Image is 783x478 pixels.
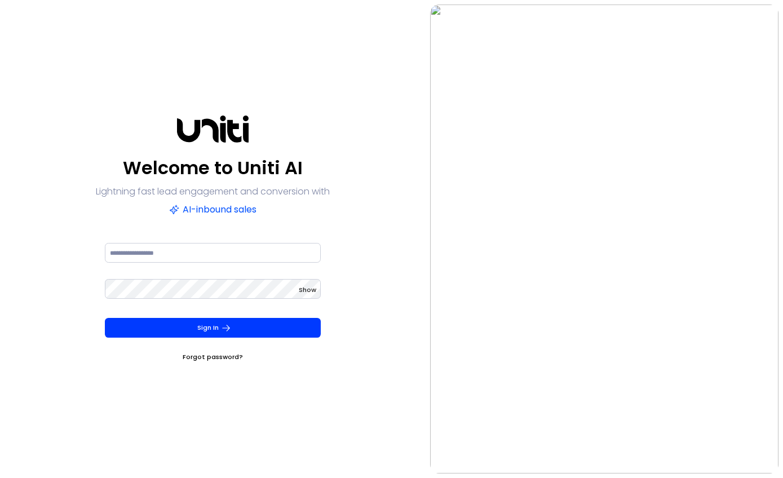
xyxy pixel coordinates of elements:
button: Sign In [105,318,321,338]
p: Lightning fast lead engagement and conversion with [96,184,330,200]
p: Welcome to Uniti AI [123,154,303,182]
img: auth-hero.png [430,5,778,473]
span: Show [299,285,316,294]
button: Show [299,284,316,295]
a: Forgot password? [183,351,243,362]
p: AI-inbound sales [169,202,256,218]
